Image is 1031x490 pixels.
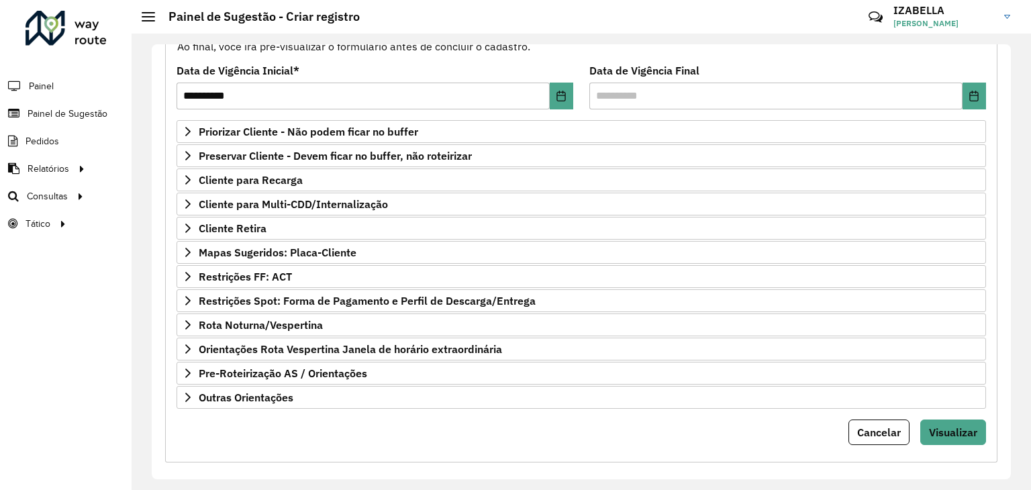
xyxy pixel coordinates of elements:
span: Visualizar [929,426,977,439]
span: Cliente para Recarga [199,175,303,185]
a: Rota Noturna/Vespertina [177,313,986,336]
button: Cancelar [848,420,910,445]
a: Mapas Sugeridos: Placa-Cliente [177,241,986,264]
a: Cliente para Recarga [177,168,986,191]
span: Pre-Roteirização AS / Orientações [199,368,367,379]
label: Data de Vigência Final [589,62,699,79]
span: Priorizar Cliente - Não podem ficar no buffer [199,126,418,137]
a: Cliente Retira [177,217,986,240]
span: Rota Noturna/Vespertina [199,320,323,330]
a: Priorizar Cliente - Não podem ficar no buffer [177,120,986,143]
span: Relatórios [28,162,69,176]
span: Cliente Retira [199,223,266,234]
button: Visualizar [920,420,986,445]
button: Choose Date [963,83,986,109]
a: Preservar Cliente - Devem ficar no buffer, não roteirizar [177,144,986,167]
span: Cliente para Multi-CDD/Internalização [199,199,388,209]
a: Outras Orientações [177,386,986,409]
span: Orientações Rota Vespertina Janela de horário extraordinária [199,344,502,354]
label: Data de Vigência Inicial [177,62,299,79]
span: [PERSON_NAME] [893,17,994,30]
span: Outras Orientações [199,392,293,403]
a: Pre-Roteirização AS / Orientações [177,362,986,385]
span: Painel [29,79,54,93]
span: Mapas Sugeridos: Placa-Cliente [199,247,356,258]
a: Contato Rápido [861,3,890,32]
span: Preservar Cliente - Devem ficar no buffer, não roteirizar [199,150,472,161]
span: Tático [26,217,50,231]
span: Restrições Spot: Forma de Pagamento e Perfil de Descarga/Entrega [199,295,536,306]
h2: Painel de Sugestão - Criar registro [155,9,360,24]
span: Pedidos [26,134,59,148]
a: Restrições Spot: Forma de Pagamento e Perfil de Descarga/Entrega [177,289,986,312]
span: Cancelar [857,426,901,439]
span: Consultas [27,189,68,203]
button: Choose Date [550,83,573,109]
a: Orientações Rota Vespertina Janela de horário extraordinária [177,338,986,360]
span: Restrições FF: ACT [199,271,292,282]
span: Painel de Sugestão [28,107,107,121]
a: Cliente para Multi-CDD/Internalização [177,193,986,215]
h3: IZABELLA [893,4,994,17]
a: Restrições FF: ACT [177,265,986,288]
